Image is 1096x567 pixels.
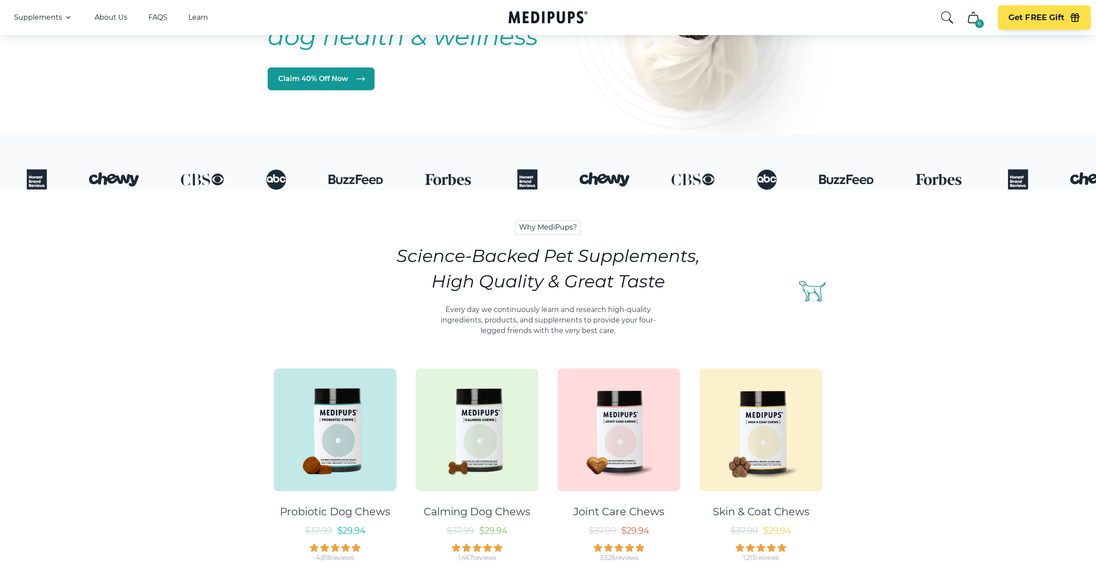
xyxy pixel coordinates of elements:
button: cart [963,7,984,28]
a: Learn [188,13,208,22]
a: Medipups [509,9,587,27]
span: Why MediPups? [515,220,581,234]
a: Claim 40% Off Now [268,67,375,90]
span: Get FREE Gift [1008,13,1064,23]
a: Joint Care Chews - MedipupsJoint Care Chews$37.99$29.943,526reviews [552,361,686,562]
div: 1,467 reviews [458,554,496,562]
span: $ 29.94 [337,525,365,536]
div: Joint Care Chews [573,505,665,518]
span: $ 29.94 [763,525,791,536]
p: Every day we continuously learn and research high-quality ingredients, products, and supplements ... [430,305,666,336]
a: Skin & Coat Chews - MedipupsSkin & Coat Chews$37.99$29.941,213reviews [694,361,828,562]
span: $ 37.99 [589,525,616,536]
span: $ 29.94 [479,525,507,536]
img: Skin & Coat Chews - Medipups [700,369,822,491]
div: 4,818 reviews [316,554,354,562]
span: $ 37.99 [731,525,758,536]
div: 3,526 reviews [600,554,639,562]
img: Calming Dog Chews - Medipups [416,369,538,491]
span: $ 37.99 [447,525,474,536]
a: Probiotic Dog Chews - MedipupsProbiotic Dog Chews$37.99$29.944,818reviews [268,361,402,562]
a: Calming Dog Chews - MedipupsCalming Dog Chews$37.99$29.941,467reviews [410,361,544,562]
img: Joint Care Chews - Medipups [558,369,680,491]
button: Get FREE Gift [998,5,1091,30]
a: FAQS [148,13,167,22]
span: Supplements [14,13,62,22]
div: 1,213 reviews [743,554,779,562]
div: Skin & Coat Chews [713,505,810,518]
span: $ 29.94 [621,525,649,536]
div: 6 [975,19,984,28]
button: search [940,11,954,25]
div: Probiotic Dog Chews [280,505,390,518]
span: $ 37.99 [305,525,332,536]
a: About Us [95,13,127,22]
h2: Science-Backed Pet Supplements, High Quality & Great Taste [396,243,700,294]
button: Supplements [14,12,74,23]
img: Probiotic Dog Chews - Medipups [274,369,396,491]
div: Calming Dog Chews [424,505,530,518]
